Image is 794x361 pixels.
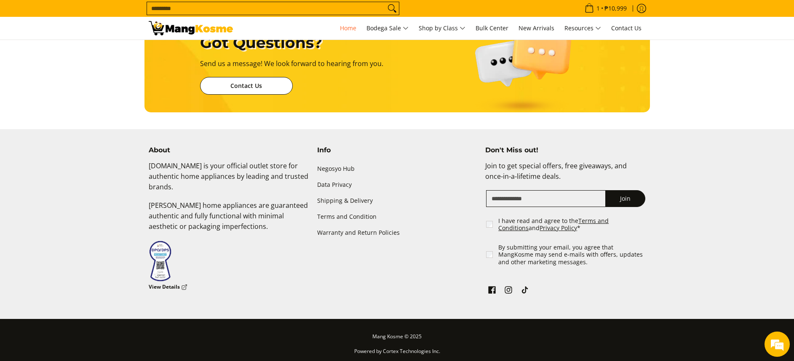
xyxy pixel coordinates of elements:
[503,284,514,298] a: See Mang Kosme on Instagram
[317,193,477,209] a: Shipping & Delivery
[385,2,399,15] button: Search
[200,33,426,52] h2: Got Questions?
[149,146,309,154] h4: About
[414,17,470,40] a: Shop by Class
[605,190,645,207] button: Join
[149,240,172,282] img: Data Privacy Seal
[560,17,605,40] a: Resources
[49,106,116,191] span: We're online!
[603,5,628,11] span: ₱10,999
[519,24,554,32] span: New Arrivals
[149,346,646,361] p: Powered by Cortex Technologies Inc.
[611,24,642,32] span: Contact Us
[138,4,158,24] div: Minimize live chat window
[498,244,646,266] label: By submitting your email, you agree that MangKosme may send e-mails with offers, updates and othe...
[317,161,477,177] a: Negosyo Hub
[149,21,233,35] img: Mang Kosme: Your Home Appliances Warehouse Sale Partner!
[340,24,356,32] span: Home
[582,4,629,13] span: •
[149,161,309,200] p: [DOMAIN_NAME] is your official outlet store for authentic home appliances by leading and trusted ...
[595,5,601,11] span: 1
[471,17,513,40] a: Bulk Center
[362,17,413,40] a: Bodega Sale
[486,284,498,298] a: See Mang Kosme on Facebook
[564,23,601,34] span: Resources
[149,332,646,346] p: Mang Kosme © 2025
[317,177,477,193] a: Data Privacy
[498,217,646,232] label: I have read and agree to the and *
[317,209,477,225] a: Terms and Condition
[200,58,426,77] p: Send us a message! We look forward to hearing from you.
[336,17,361,40] a: Home
[149,200,309,240] p: [PERSON_NAME] home appliances are guaranteed authentic and fully functional with minimal aestheti...
[485,146,645,154] h4: Don't Miss out!
[607,17,646,40] a: Contact Us
[241,17,646,40] nav: Main Menu
[475,16,571,121] img: Icon 3d customer support
[476,24,508,32] span: Bulk Center
[519,284,531,298] a: See Mang Kosme on TikTok
[485,161,645,190] p: Join to get special offers, free giveaways, and once-in-a-lifetime deals.
[317,225,477,241] a: Warranty and Return Policies
[498,217,609,232] a: Terms and Conditions
[514,17,559,40] a: New Arrivals
[44,47,142,58] div: Chat with us now
[366,23,409,34] span: Bodega Sale
[419,23,465,34] span: Shop by Class
[200,77,293,95] a: Contact Us
[317,146,477,154] h4: Info
[540,224,577,232] a: Privacy Policy
[4,230,160,259] textarea: Type your message and hit 'Enter'
[149,282,187,292] a: View Details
